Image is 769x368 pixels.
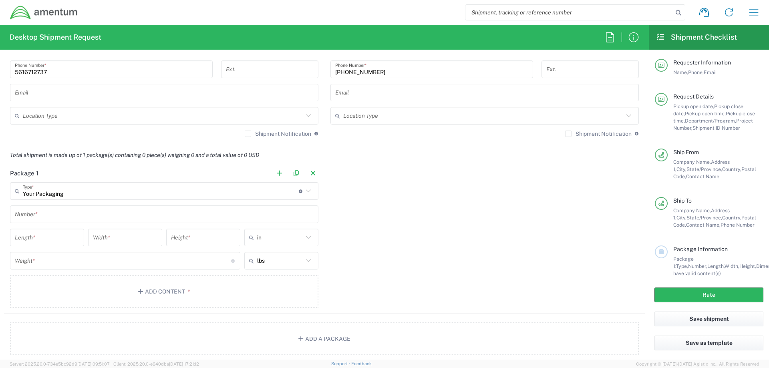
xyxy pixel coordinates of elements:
[656,32,737,42] h2: Shipment Checklist
[10,169,38,177] h2: Package 1
[707,263,725,269] span: Length,
[685,118,736,124] span: Department/Program,
[725,263,739,269] span: Width,
[673,159,711,165] span: Company Name,
[10,32,101,42] h2: Desktop Shipment Request
[739,263,756,269] span: Height,
[673,197,692,204] span: Ship To
[688,69,704,75] span: Phone,
[169,362,199,366] span: [DATE] 17:21:12
[676,263,688,269] span: Type,
[465,5,673,20] input: Shipment, tracking or reference number
[10,322,639,355] button: Add a Package
[673,69,688,75] span: Name,
[654,312,763,326] button: Save shipment
[673,93,714,100] span: Request Details
[676,166,686,172] span: City,
[10,275,318,308] button: Add Content*
[245,131,311,137] label: Shipment Notification
[10,5,78,20] img: dyncorp
[636,360,759,368] span: Copyright © [DATE]-[DATE] Agistix Inc., All Rights Reserved
[331,361,351,366] a: Support
[673,149,699,155] span: Ship From
[693,125,740,131] span: Shipment ID Number
[686,166,722,172] span: State/Province,
[77,362,110,366] span: [DATE] 09:51:07
[565,131,632,137] label: Shipment Notification
[704,69,717,75] span: Email
[351,361,372,366] a: Feedback
[4,152,265,158] em: Total shipment is made up of 1 package(s) containing 0 piece(s) weighing 0 and a total value of 0...
[721,222,755,228] span: Phone Number
[673,256,694,269] span: Package 1:
[686,222,721,228] span: Contact Name,
[10,362,110,366] span: Server: 2025.20.0-734e5bc92d9
[673,246,728,252] span: Package Information
[673,59,731,66] span: Requester Information
[676,215,686,221] span: City,
[722,215,741,221] span: Country,
[113,362,199,366] span: Client: 2025.20.0-e640dba
[654,336,763,350] button: Save as template
[654,288,763,302] button: Rate
[722,166,741,172] span: Country,
[686,215,722,221] span: State/Province,
[673,103,714,109] span: Pickup open date,
[685,111,726,117] span: Pickup open time,
[686,173,719,179] span: Contact Name
[673,207,711,213] span: Company Name,
[688,263,707,269] span: Number,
